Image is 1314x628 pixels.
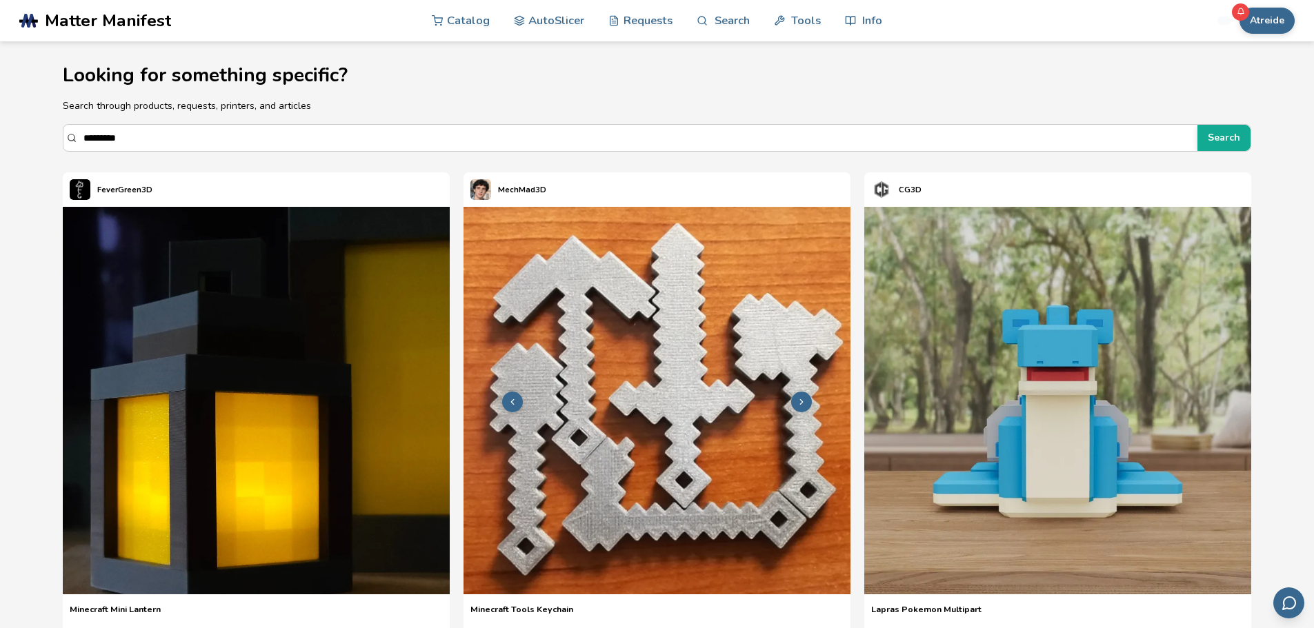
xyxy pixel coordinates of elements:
[1240,8,1295,34] button: Atreide
[470,604,573,625] a: Minecraft Tools Keychain
[464,172,553,207] a: MechMad3D's profileMechMad3D
[63,172,159,207] a: FeverGreen3D's profileFeverGreen3D
[498,183,546,197] p: MechMad3D
[470,179,491,200] img: MechMad3D's profile
[871,179,892,200] img: CG3D's profile
[97,183,152,197] p: FeverGreen3D
[1197,125,1251,151] button: Search
[45,11,171,30] span: Matter Manifest
[63,65,1252,86] h1: Looking for something specific?
[70,179,90,200] img: FeverGreen3D's profile
[1273,587,1304,618] button: Send feedback via email
[63,99,1252,113] p: Search through products, requests, printers, and articles
[899,183,922,197] p: CG3D
[864,172,928,207] a: CG3D's profileCG3D
[871,604,982,625] a: Lapras Pokemon Multipart
[83,125,1191,150] input: Search
[70,604,161,625] a: Minecraft Mini Lantern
